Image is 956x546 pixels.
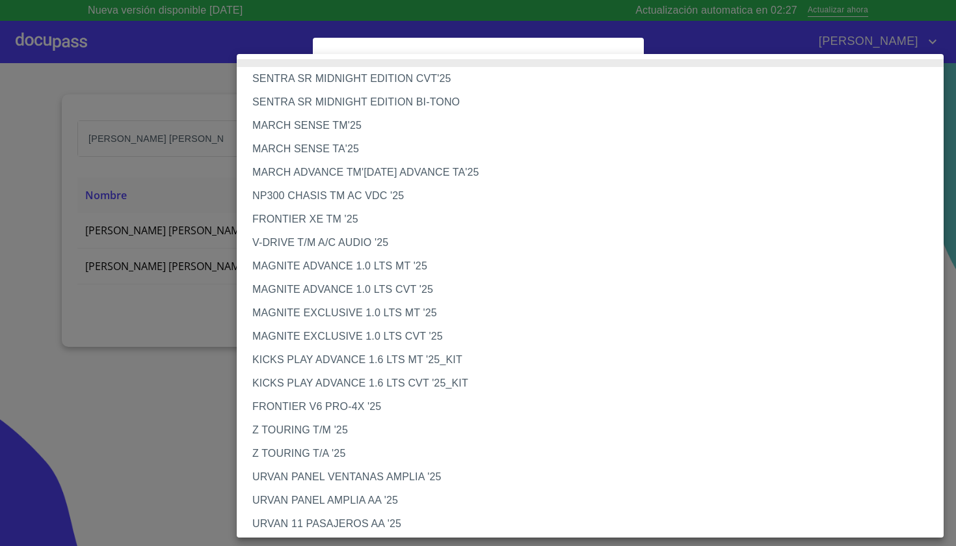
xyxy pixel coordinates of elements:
li: Z TOURING T/M '25 [237,418,944,442]
li: KICKS PLAY ADVANCE 1.6 LTS MT '25_KIT [237,348,944,372]
li: FRONTIER XE TM '25 [237,208,944,231]
li: NP300 CHASIS TM AC VDC '25 [237,184,944,208]
li: FRONTIER V6 PRO-4X '25 [237,395,944,418]
li: MAGNITE EXCLUSIVE 1.0 LTS CVT '25 [237,325,944,348]
li: URVAN PANEL AMPLIA AA '25 [237,489,944,512]
li: URVAN 11 PASAJEROS AA '25 [237,512,944,536]
li: V-DRIVE T/M A/C AUDIO '25 [237,231,944,254]
li: URVAN PANEL VENTANAS AMPLIA '25 [237,465,944,489]
li: KICKS PLAY ADVANCE 1.6 LTS CVT '25_KIT [237,372,944,395]
li: MARCH ADVANCE TM'[DATE] ADVANCE TA'25 [237,161,944,184]
li: MARCH SENSE TA'25 [237,137,944,161]
li: SENTRA SR MIDNIGHT EDITION CVT'25 [237,67,944,90]
li: SENTRA SR MIDNIGHT EDITION BI-TONO [237,90,944,114]
li: MAGNITE ADVANCE 1.0 LTS CVT '25 [237,278,944,301]
li: MAGNITE ADVANCE 1.0 LTS MT '25 [237,254,944,278]
li: MARCH SENSE TM'25 [237,114,944,137]
li: MAGNITE EXCLUSIVE 1.0 LTS MT '25 [237,301,944,325]
li: Z TOURING T/A '25 [237,442,944,465]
